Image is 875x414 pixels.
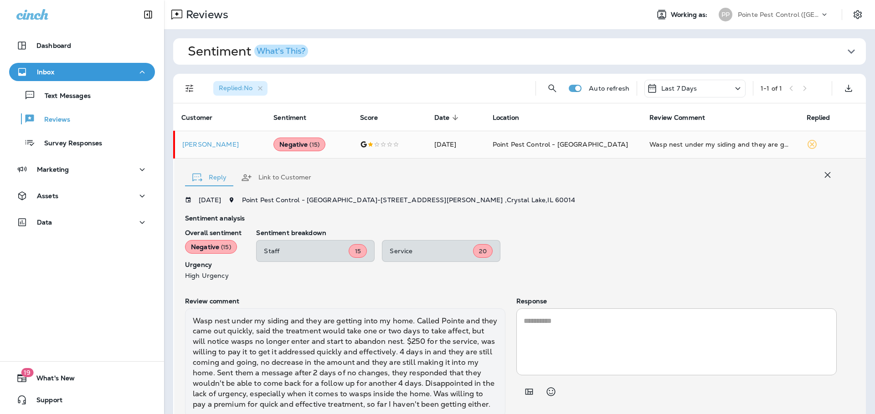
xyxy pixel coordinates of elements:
p: Auto refresh [589,85,629,92]
span: Location [493,113,531,122]
h1: Sentiment [188,44,308,59]
p: Dashboard [36,42,71,49]
div: 1 - 1 of 1 [761,85,782,92]
p: Data [37,219,52,226]
p: [PERSON_NAME] [182,141,259,148]
button: Assets [9,187,155,205]
button: Filters [180,79,199,97]
p: Text Messages [36,92,91,101]
span: Replied [807,113,842,122]
div: Negative [185,240,237,254]
span: Date [434,113,462,122]
button: What's This? [254,45,308,57]
p: High Urgency [185,272,242,279]
span: 19 [21,368,33,377]
span: ( 15 ) [309,141,319,148]
div: Click to view Customer Drawer [182,141,259,148]
td: [DATE] [427,131,485,158]
button: Survey Responses [9,133,155,152]
p: Urgency [185,261,242,268]
p: [DATE] [199,196,221,204]
div: What's This? [257,47,305,55]
span: Customer [181,114,212,122]
span: Location [493,114,519,122]
span: 20 [479,247,487,255]
div: Replied:No [213,81,268,96]
p: Inbox [37,68,54,76]
button: Dashboard [9,36,155,55]
span: Score [360,114,378,122]
button: Select an emoji [542,383,560,401]
button: Export as CSV [839,79,858,97]
span: Working as: [671,11,710,19]
p: Survey Responses [35,139,102,148]
button: Search Reviews [543,79,561,97]
p: Last 7 Days [661,85,697,92]
p: Assets [37,192,58,199]
p: Response [516,297,837,305]
button: Link to Customer [234,161,319,194]
button: Add in a premade template [520,383,538,401]
p: Service [390,247,473,255]
span: Support [27,396,62,407]
div: PP [719,8,732,21]
p: Overall sentiment [185,229,242,236]
button: Text Messages [9,86,155,105]
span: ( 15 ) [221,243,231,251]
span: Review Comment [649,114,705,122]
button: Marketing [9,160,155,179]
button: Reviews [9,109,155,128]
span: Replied [807,114,830,122]
span: Point Pest Control - [GEOGRAPHIC_DATA] [493,140,628,148]
div: Negative [273,138,325,151]
p: Sentiment breakdown [256,229,837,236]
p: Staff [264,247,349,255]
span: Point Pest Control - [GEOGRAPHIC_DATA] - [STREET_ADDRESS][PERSON_NAME] , Crystal Lake , IL 60014 [242,196,576,204]
p: Marketing [37,166,69,173]
div: Wasp nest under my siding and they are getting into my home. Called Pointe and they came out quic... [649,140,792,149]
button: Support [9,391,155,409]
span: 15 [355,247,361,255]
button: 19What's New [9,369,155,387]
button: Settings [849,6,866,23]
p: Sentiment analysis [185,215,837,222]
span: Score [360,113,390,122]
button: Reply [185,161,234,194]
button: Data [9,213,155,231]
button: Collapse Sidebar [135,5,161,24]
span: Date [434,114,450,122]
span: Sentiment [273,113,318,122]
span: Review Comment [649,113,717,122]
span: Customer [181,113,224,122]
p: Reviews [35,116,70,124]
span: What's New [27,374,75,385]
button: SentimentWhat's This? [180,38,873,65]
span: Sentiment [273,114,306,122]
p: Review comment [185,297,505,305]
p: Pointe Pest Control ([GEOGRAPHIC_DATA]) [738,11,820,18]
span: Replied : No [219,84,252,92]
button: Inbox [9,63,155,81]
p: Reviews [182,8,228,21]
